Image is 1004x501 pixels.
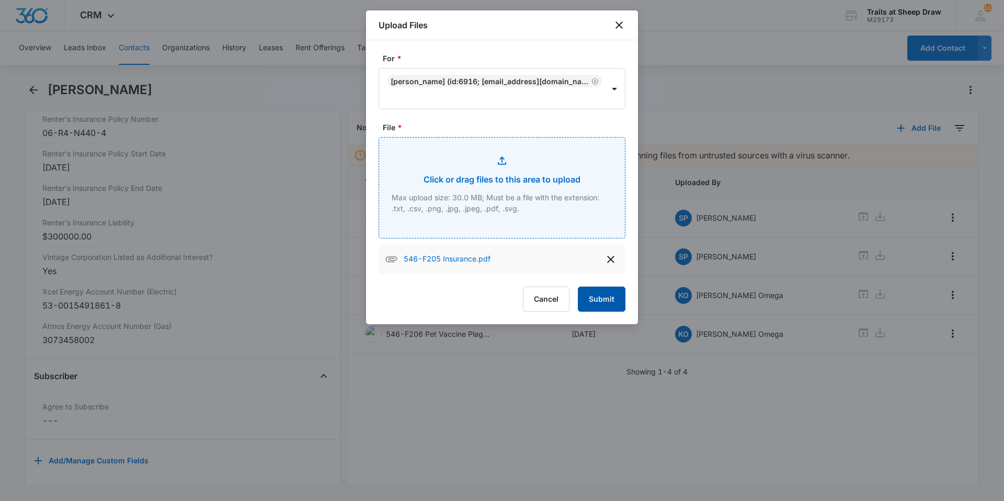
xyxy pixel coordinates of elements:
[383,53,630,64] label: For
[589,77,599,85] div: Remove Anabelle Arreola (ID:6916; aarr52154@gmail.com; 7205890923)
[602,251,619,268] button: delete
[379,19,428,31] h1: Upload Files
[404,253,490,266] p: 546-F205 Insurance.pdf
[391,77,589,86] div: [PERSON_NAME] (ID:6916; [EMAIL_ADDRESS][DOMAIN_NAME]; 7205890923)
[383,122,630,133] label: File
[613,19,625,31] button: close
[578,287,625,312] button: Submit
[523,287,569,312] button: Cancel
